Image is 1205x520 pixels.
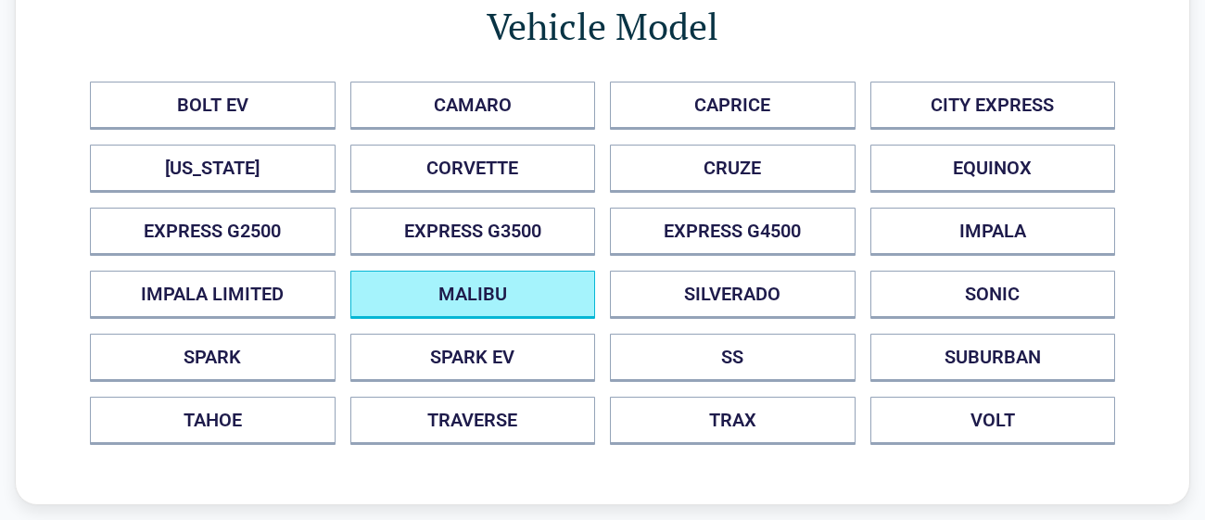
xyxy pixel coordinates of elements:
[870,208,1116,256] button: IMPALA
[870,145,1116,193] button: EQUINOX
[350,82,596,130] button: CAMARO
[350,145,596,193] button: CORVETTE
[350,334,596,382] button: SPARK EV
[90,271,336,319] button: IMPALA LIMITED
[870,82,1116,130] button: CITY EXPRESS
[610,145,856,193] button: CRUZE
[90,397,336,445] button: TAHOE
[870,334,1116,382] button: SUBURBAN
[90,82,336,130] button: BOLT EV
[90,334,336,382] button: SPARK
[350,271,596,319] button: MALIBU
[610,271,856,319] button: SILVERADO
[350,208,596,256] button: EXPRESS G3500
[610,208,856,256] button: EXPRESS G4500
[610,82,856,130] button: CAPRICE
[350,397,596,445] button: TRAVERSE
[610,334,856,382] button: SS
[870,271,1116,319] button: SONIC
[870,397,1116,445] button: VOLT
[90,145,336,193] button: [US_STATE]
[610,397,856,445] button: TRAX
[90,208,336,256] button: EXPRESS G2500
